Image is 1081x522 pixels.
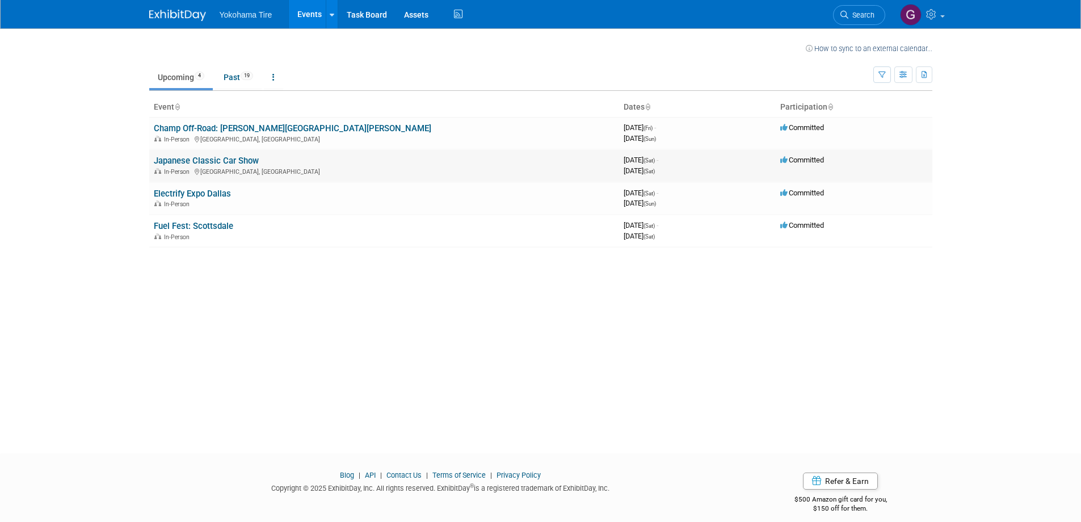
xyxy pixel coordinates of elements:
span: In-Person [164,233,193,241]
span: | [356,471,363,479]
span: | [487,471,495,479]
img: In-Person Event [154,201,161,206]
span: [DATE] [624,221,658,229]
span: - [657,189,658,197]
span: [DATE] [624,189,658,197]
span: - [657,156,658,164]
img: In-Person Event [154,233,161,239]
span: (Sun) [643,136,656,142]
a: Japanese Classic Car Show [154,156,259,166]
div: [GEOGRAPHIC_DATA], [GEOGRAPHIC_DATA] [154,134,615,143]
a: Blog [340,471,354,479]
span: [DATE] [624,134,656,143]
span: (Fri) [643,125,653,131]
a: Sort by Participation Type [827,102,833,111]
a: How to sync to an external calendar... [806,44,932,53]
img: gina Witter [900,4,922,26]
span: In-Person [164,168,193,176]
div: $150 off for them. [749,504,932,513]
span: Search [848,11,874,19]
img: In-Person Event [154,168,161,174]
span: [DATE] [624,199,656,207]
th: Dates [619,98,776,117]
span: Yokohama Tire [220,10,272,19]
span: [DATE] [624,156,658,164]
div: Copyright © 2025 ExhibitDay, Inc. All rights reserved. ExhibitDay is a registered trademark of Ex... [149,481,733,494]
span: (Sat) [643,157,655,164]
span: In-Person [164,136,193,143]
a: Past19 [215,66,262,88]
a: Fuel Fest: Scottsdale [154,221,233,231]
a: Search [833,5,885,25]
span: 19 [241,72,253,80]
span: (Sat) [643,233,655,240]
th: Participation [776,98,932,117]
span: 4 [195,72,204,80]
a: Sort by Event Name [174,102,180,111]
span: (Sat) [643,223,655,229]
a: Champ Off-Road: [PERSON_NAME][GEOGRAPHIC_DATA][PERSON_NAME] [154,123,431,133]
span: In-Person [164,201,193,208]
span: [DATE] [624,123,656,132]
div: $500 Amazon gift card for you, [749,487,932,513]
span: Committed [780,156,824,164]
span: (Sat) [643,168,655,174]
span: - [654,123,656,132]
span: [DATE] [624,166,655,175]
a: API [365,471,376,479]
span: Committed [780,221,824,229]
sup: ® [470,483,474,489]
span: [DATE] [624,232,655,240]
a: Contact Us [386,471,422,479]
span: - [657,221,658,229]
a: Sort by Start Date [645,102,650,111]
div: [GEOGRAPHIC_DATA], [GEOGRAPHIC_DATA] [154,166,615,176]
img: In-Person Event [154,136,161,141]
a: Upcoming4 [149,66,213,88]
a: Electrify Expo Dallas [154,189,231,199]
a: Terms of Service [432,471,486,479]
img: ExhibitDay [149,10,206,21]
th: Event [149,98,619,117]
span: (Sun) [643,201,656,207]
span: Committed [780,123,824,132]
a: Privacy Policy [497,471,541,479]
span: | [423,471,431,479]
a: Refer & Earn [803,473,878,490]
span: Committed [780,189,824,197]
span: (Sat) [643,190,655,197]
span: | [377,471,385,479]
